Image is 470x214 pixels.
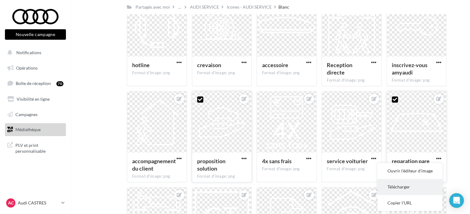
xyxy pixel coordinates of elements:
span: AC [8,200,14,206]
div: Open Intercom Messenger [449,193,464,208]
div: Format d'image: png [262,166,311,172]
a: Opérations [4,62,67,75]
span: Visibilité en ligne [17,96,50,102]
div: Format d'image: png [132,174,182,179]
a: PLV et print personnalisable [4,139,67,157]
span: Boîte de réception [16,81,51,86]
span: Opérations [16,65,38,71]
button: Télécharger [377,179,442,195]
div: Blanc [278,4,289,10]
button: Ouvrir l'éditeur d'image [377,163,442,179]
div: 70 [56,81,63,86]
div: Format d'image: png [132,70,182,76]
span: Notifications [16,50,41,55]
span: 4x sans frais [262,158,291,164]
div: Format d'image: png [392,78,441,83]
div: Format d'image: png [262,70,311,76]
div: AUDI SERVICE [190,4,219,10]
span: accompagnement du client [132,158,176,172]
span: Campagnes [15,111,38,117]
button: Nouvelle campagne [5,29,66,40]
a: AC Audi CASTRES [5,197,66,209]
span: PLV et print personnalisable [15,141,63,154]
div: ... [177,3,182,11]
p: Audi CASTRES [18,200,59,206]
div: Partagés avec moi [136,4,170,10]
span: Médiathèque [15,127,41,132]
span: inscrivez-vous amyaudi [392,62,427,76]
a: Boîte de réception70 [4,77,67,90]
a: Médiathèque [4,123,67,136]
div: Icones - AUDI SERVICE [227,4,272,10]
a: Campagnes [4,108,67,121]
div: Format d'image: png [197,174,247,179]
span: proposition solution [197,158,225,172]
button: Notifications [4,46,65,59]
div: Format d'image: png [327,166,376,172]
div: Format d'image: png [197,70,247,76]
span: hotline [132,62,150,68]
a: Visibilité en ligne [4,93,67,106]
span: service voiturier [327,158,368,164]
button: Copier l'URL [377,195,442,211]
span: reparation pare bris [392,158,430,172]
span: Reception directe [327,62,352,76]
span: accessoire [262,62,288,68]
div: Format d'image: png [327,78,376,83]
span: crevaison [197,62,221,68]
